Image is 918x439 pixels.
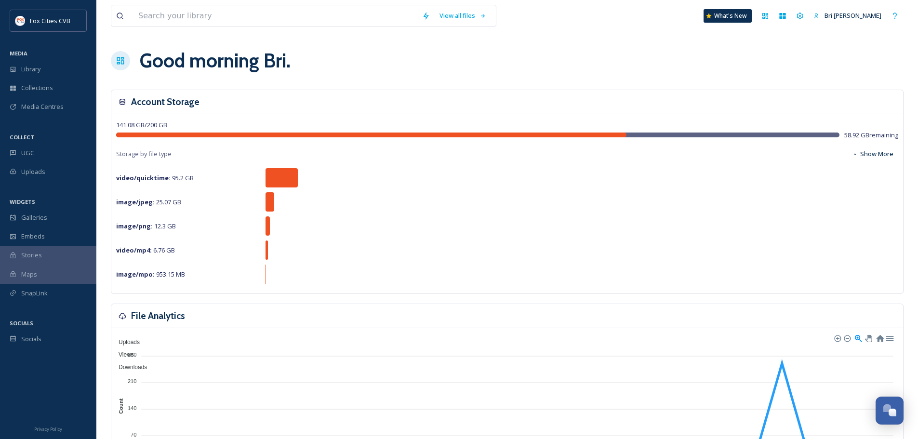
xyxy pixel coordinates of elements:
[704,9,752,23] a: What's New
[34,426,62,432] span: Privacy Policy
[21,102,64,111] span: Media Centres
[435,6,491,25] a: View all files
[111,351,134,358] span: Views
[116,198,181,206] span: 25.07 GB
[854,333,862,342] div: Selection Zoom
[116,270,155,279] strong: image/mpo :
[128,352,136,358] tspan: 280
[21,251,42,260] span: Stories
[116,246,175,254] span: 6.76 GB
[128,378,136,384] tspan: 210
[21,334,41,344] span: Socials
[10,50,27,57] span: MEDIA
[116,149,172,159] span: Storage by file type
[133,5,417,27] input: Search your library
[131,95,200,109] h3: Account Storage
[15,16,25,26] img: images.png
[10,319,33,327] span: SOCIALS
[116,270,185,279] span: 953.15 MB
[111,339,140,346] span: Uploads
[116,222,153,230] strong: image/png :
[809,6,886,25] a: Bri [PERSON_NAME]
[21,232,45,241] span: Embeds
[140,46,291,75] h1: Good morning Bri .
[116,198,155,206] strong: image/jpeg :
[21,289,48,298] span: SnapLink
[116,222,176,230] span: 12.3 GB
[116,173,194,182] span: 95.2 GB
[10,198,35,205] span: WIDGETS
[118,399,124,414] text: Count
[825,11,881,20] span: Bri [PERSON_NAME]
[865,335,871,341] div: Panning
[21,270,37,279] span: Maps
[34,423,62,434] a: Privacy Policy
[30,16,70,25] span: Fox Cities CVB
[21,83,53,93] span: Collections
[21,148,34,158] span: UGC
[876,333,884,342] div: Reset Zoom
[116,120,167,129] span: 141.08 GB / 200 GB
[21,213,47,222] span: Galleries
[21,65,40,74] span: Library
[116,173,171,182] strong: video/quicktime :
[111,364,147,371] span: Downloads
[847,145,898,163] button: Show More
[10,133,34,141] span: COLLECT
[843,334,850,341] div: Zoom Out
[131,309,185,323] h3: File Analytics
[885,333,893,342] div: Menu
[116,246,152,254] strong: video/mp4 :
[128,405,136,411] tspan: 140
[21,167,45,176] span: Uploads
[131,432,136,438] tspan: 70
[876,397,904,425] button: Open Chat
[844,131,898,140] span: 58.92 GB remaining
[834,334,840,341] div: Zoom In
